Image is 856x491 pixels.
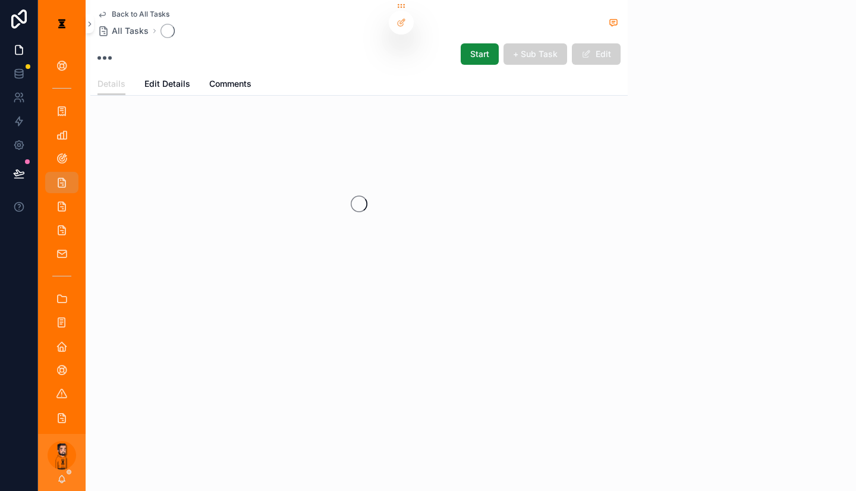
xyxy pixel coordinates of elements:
span: + Sub Task [513,48,558,60]
a: Back to All Tasks [97,10,169,19]
button: + Sub Task [503,43,567,65]
a: All Tasks [97,25,149,37]
div: scrollable content [38,48,86,434]
img: App logo [52,14,71,33]
button: Start [461,43,499,65]
a: Comments [209,73,251,97]
a: Details [97,73,125,96]
span: Comments [209,78,251,90]
a: Edit Details [144,73,190,97]
span: All Tasks [112,25,149,37]
span: Details [97,78,125,90]
span: Edit Details [144,78,190,90]
span: Back to All Tasks [112,10,169,19]
span: Start [470,48,489,60]
button: Edit [572,43,621,65]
